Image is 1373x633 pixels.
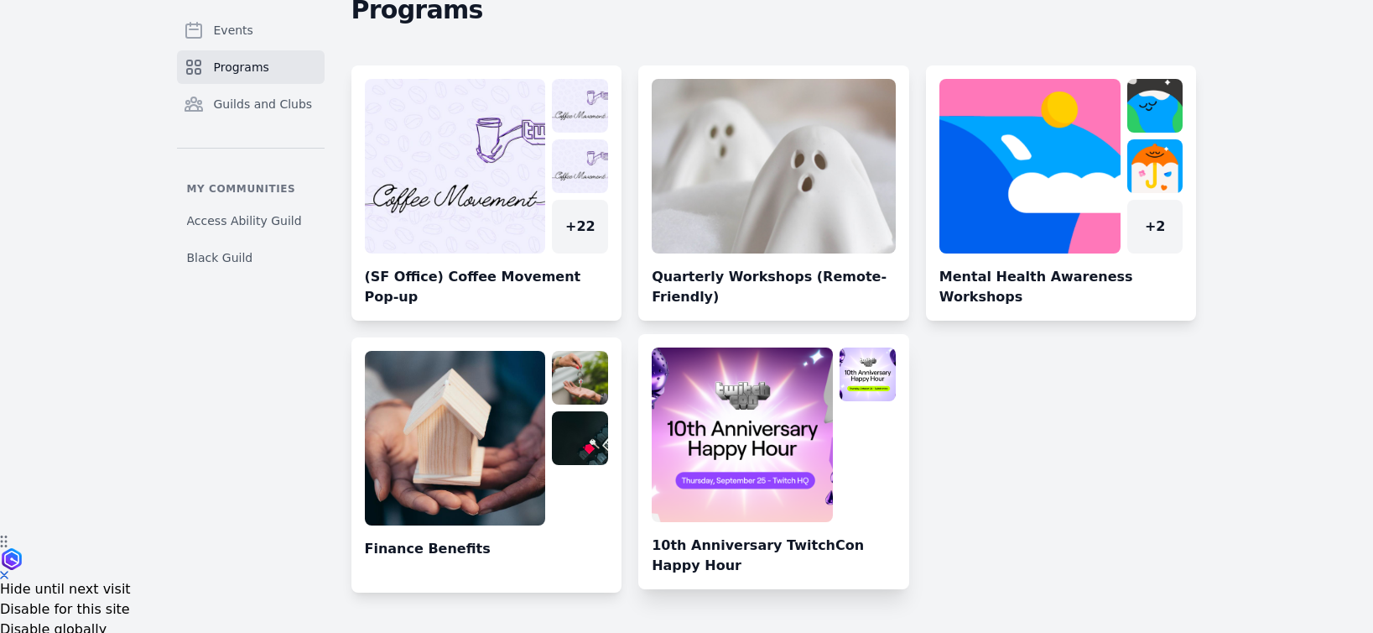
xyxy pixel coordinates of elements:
[214,59,269,76] span: Programs
[214,22,253,39] span: Events
[187,212,302,229] span: Access Ability Guild
[187,249,253,266] span: Black Guild
[177,50,325,84] a: Programs
[177,87,325,121] a: Guilds and Clubs
[177,243,325,273] a: Black Guild
[177,13,325,47] a: Events
[177,13,325,273] nav: Sidebar
[177,206,325,236] a: Access Ability Guild
[214,96,313,112] span: Guilds and Clubs
[177,182,325,196] p: My communities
